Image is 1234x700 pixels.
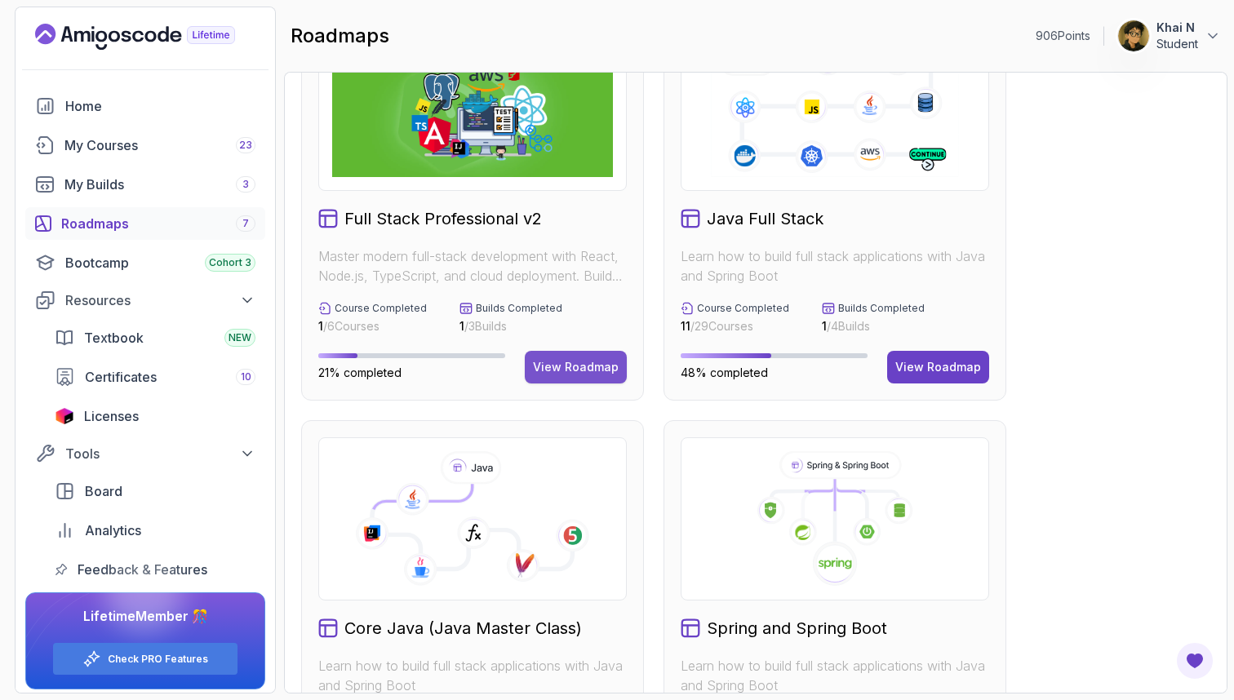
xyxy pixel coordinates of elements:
[52,642,238,676] button: Check PRO Features
[78,560,207,579] span: Feedback & Features
[229,331,251,344] span: NEW
[65,96,255,116] div: Home
[525,351,627,383] button: View Roadmap
[84,328,144,348] span: Textbook
[1175,641,1214,680] button: Open Feedback Button
[838,302,925,315] p: Builds Completed
[681,656,989,695] p: Learn how to build full stack applications with Java and Spring Boot
[332,42,613,177] img: Full Stack Professional v2
[318,318,427,334] p: / 6 Courses
[707,617,887,640] h2: Spring and Spring Boot
[242,178,249,191] span: 3
[65,290,255,310] div: Resources
[25,246,265,279] a: bootcamp
[291,23,389,49] h2: roadmaps
[25,168,265,201] a: builds
[476,302,562,315] p: Builds Completed
[681,366,768,379] span: 48% completed
[45,514,265,547] a: analytics
[85,367,157,387] span: Certificates
[681,319,690,333] span: 11
[45,553,265,586] a: feedback
[1156,20,1198,36] p: Khai N
[108,653,208,666] a: Check PRO Features
[65,253,255,272] div: Bootcamp
[85,481,122,501] span: Board
[1156,36,1198,52] p: Student
[45,321,265,354] a: textbook
[459,318,562,334] p: / 3 Builds
[318,366,402,379] span: 21% completed
[681,246,989,286] p: Learn how to build full stack applications with Java and Spring Boot
[45,400,265,432] a: licenses
[1118,20,1149,51] img: user profile image
[318,246,627,286] p: Master modern full-stack development with React, Node.js, TypeScript, and cloud deployment. Build...
[895,359,981,375] div: View Roadmap
[65,444,255,463] div: Tools
[459,319,464,333] span: 1
[1117,20,1221,52] button: user profile imageKhai NStudent
[533,359,619,375] div: View Roadmap
[1036,28,1090,44] p: 906 Points
[242,217,249,230] span: 7
[25,439,265,468] button: Tools
[241,370,251,383] span: 10
[697,302,789,315] p: Course Completed
[822,319,827,333] span: 1
[25,129,265,162] a: courses
[209,256,251,269] span: Cohort 3
[45,361,265,393] a: certificates
[85,521,141,540] span: Analytics
[45,475,265,507] a: board
[335,302,427,315] p: Course Completed
[61,214,255,233] div: Roadmaps
[344,617,582,640] h2: Core Java (Java Master Class)
[35,24,273,50] a: Landing page
[707,207,823,230] h2: Java Full Stack
[318,656,627,695] p: Learn how to build full stack applications with Java and Spring Boot
[681,318,789,334] p: / 29 Courses
[887,351,989,383] button: View Roadmap
[25,90,265,122] a: home
[318,319,323,333] span: 1
[55,408,74,424] img: jetbrains icon
[25,207,265,240] a: roadmaps
[25,286,265,315] button: Resources
[64,175,255,194] div: My Builds
[84,406,139,426] span: Licenses
[239,139,252,152] span: 23
[64,135,255,155] div: My Courses
[822,318,925,334] p: / 4 Builds
[344,207,542,230] h2: Full Stack Professional v2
